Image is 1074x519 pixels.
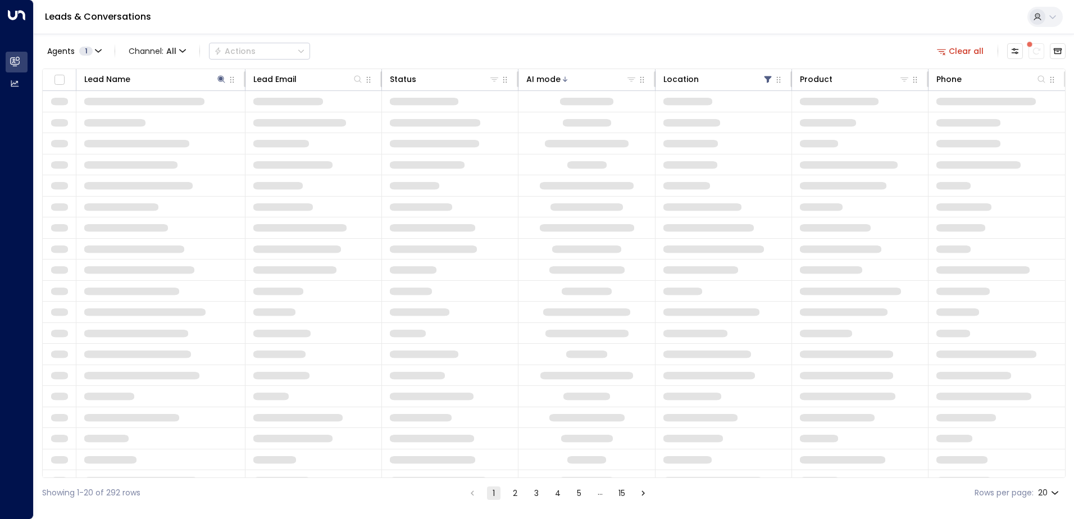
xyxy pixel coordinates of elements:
[253,72,297,86] div: Lead Email
[530,486,543,500] button: Go to page 3
[487,486,500,500] button: page 1
[615,486,629,500] button: Go to page 15
[124,43,190,59] span: Channel:
[508,486,522,500] button: Go to page 2
[390,72,416,86] div: Status
[209,43,310,60] div: Button group with a nested menu
[936,72,1047,86] div: Phone
[84,72,227,86] div: Lead Name
[594,486,607,500] div: …
[975,487,1034,499] label: Rows per page:
[526,72,636,86] div: AI mode
[390,72,500,86] div: Status
[1007,43,1023,59] button: Customize
[209,43,310,60] button: Actions
[42,487,140,499] div: Showing 1-20 of 292 rows
[1050,43,1066,59] button: Archived Leads
[45,10,151,23] a: Leads & Conversations
[800,72,910,86] div: Product
[551,486,565,500] button: Go to page 4
[526,72,561,86] div: AI mode
[79,47,93,56] span: 1
[42,43,106,59] button: Agents1
[166,47,176,56] span: All
[800,72,832,86] div: Product
[84,72,130,86] div: Lead Name
[124,43,190,59] button: Channel:All
[1029,43,1044,59] span: There are new threads available. Refresh the grid to view the latest updates.
[932,43,989,59] button: Clear all
[936,72,962,86] div: Phone
[214,46,256,56] div: Actions
[253,72,363,86] div: Lead Email
[636,486,650,500] button: Go to next page
[47,47,75,55] span: Agents
[663,72,699,86] div: Location
[1038,485,1061,501] div: 20
[572,486,586,500] button: Go to page 5
[465,486,650,500] nav: pagination navigation
[663,72,773,86] div: Location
